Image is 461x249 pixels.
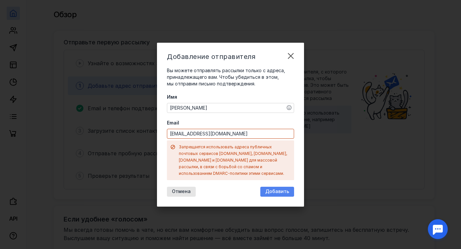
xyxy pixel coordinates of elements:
span: Отмена [172,189,191,194]
textarea: [PERSON_NAME] [167,103,294,113]
span: Добавить [265,189,289,194]
button: Добавить [260,187,294,197]
span: Email [167,120,179,126]
span: Добавление отправителя [167,53,255,61]
button: Отмена [167,187,196,197]
span: Имя [167,94,177,100]
div: Запрещается использовать адреса публичных почтовых сервисов [DOMAIN_NAME], [DOMAIN_NAME], [DOMAIN... [179,144,291,177]
span: Вы можете отправлять рассылки только с адреса, принадлежащего вам. Чтобы убедиться в этом, мы отп... [167,68,285,86]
